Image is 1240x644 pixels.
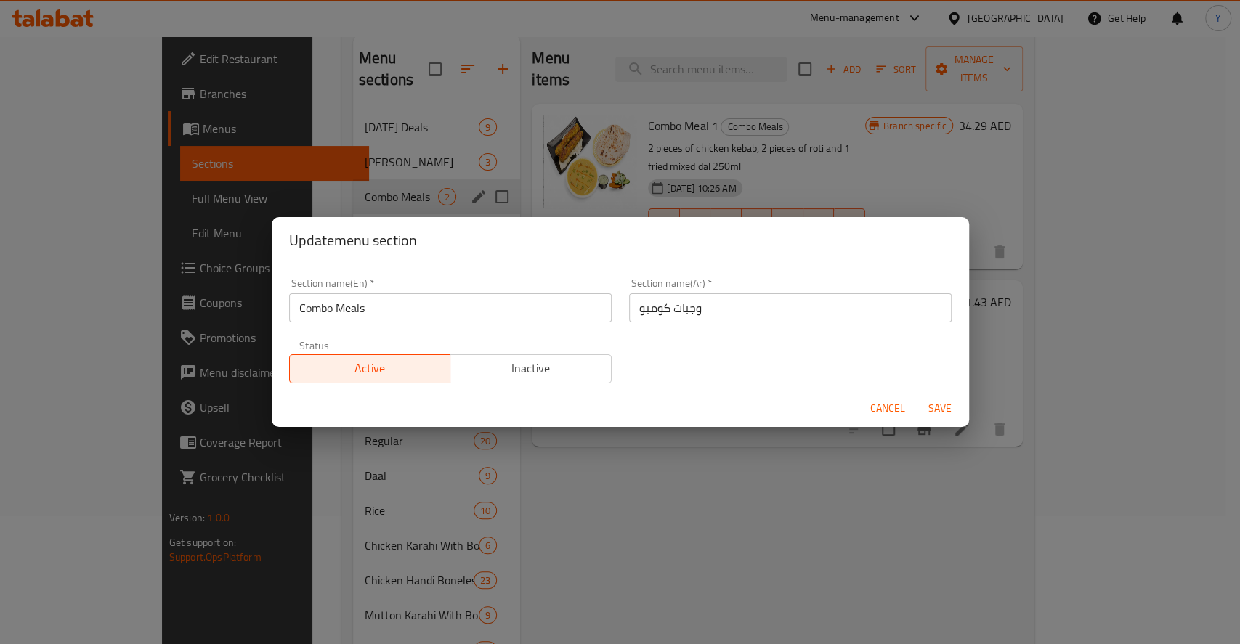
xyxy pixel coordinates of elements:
input: Please enter section name(en) [289,293,612,322]
button: Cancel [864,395,911,422]
span: Active [296,358,445,379]
button: Inactive [450,354,612,383]
input: Please enter section name(ar) [629,293,952,322]
span: Save [923,399,957,417]
span: Cancel [870,399,905,417]
button: Save [917,395,963,422]
span: Inactive [456,358,606,379]
button: Active [289,354,451,383]
h2: Update menu section [289,229,952,252]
